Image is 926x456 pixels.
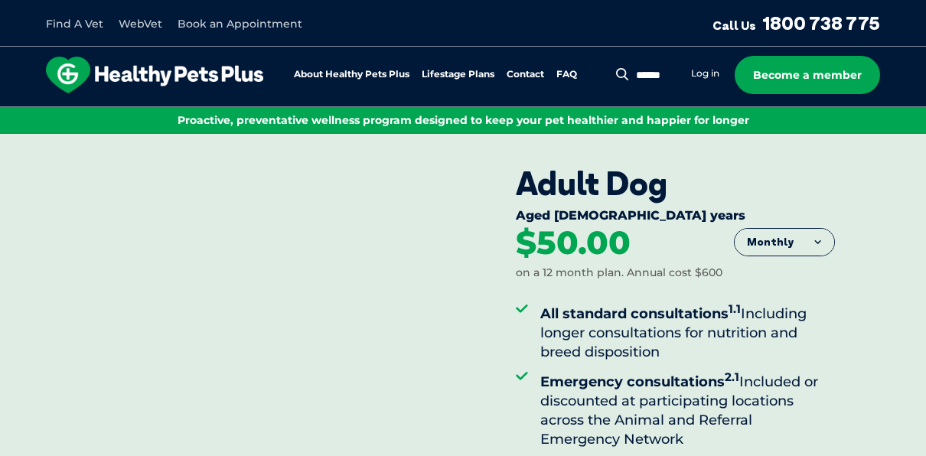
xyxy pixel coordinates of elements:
[712,18,756,33] span: Call Us
[725,370,739,384] sup: 2.1
[119,17,162,31] a: WebVet
[507,70,544,80] a: Contact
[178,17,302,31] a: Book an Appointment
[46,17,103,31] a: Find A Vet
[735,229,834,256] button: Monthly
[540,305,741,322] strong: All standard consultations
[516,265,722,281] div: on a 12 month plan. Annual cost $600
[516,208,835,226] div: Aged [DEMOGRAPHIC_DATA] years
[516,226,631,260] div: $50.00
[294,70,409,80] a: About Healthy Pets Plus
[556,70,577,80] a: FAQ
[735,56,880,94] a: Become a member
[422,70,494,80] a: Lifestage Plans
[516,164,835,203] div: Adult Dog
[712,11,880,34] a: Call Us1800 738 775
[613,67,632,82] button: Search
[691,67,719,80] a: Log in
[540,299,835,363] li: Including longer consultations for nutrition and breed disposition
[540,367,835,450] li: Included or discounted at participating locations across the Animal and Referral Emergency Network
[178,113,749,127] span: Proactive, preventative wellness program designed to keep your pet healthier and happier for longer
[46,57,263,93] img: hpp-logo
[729,301,741,316] sup: 1.1
[540,373,739,390] strong: Emergency consultations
